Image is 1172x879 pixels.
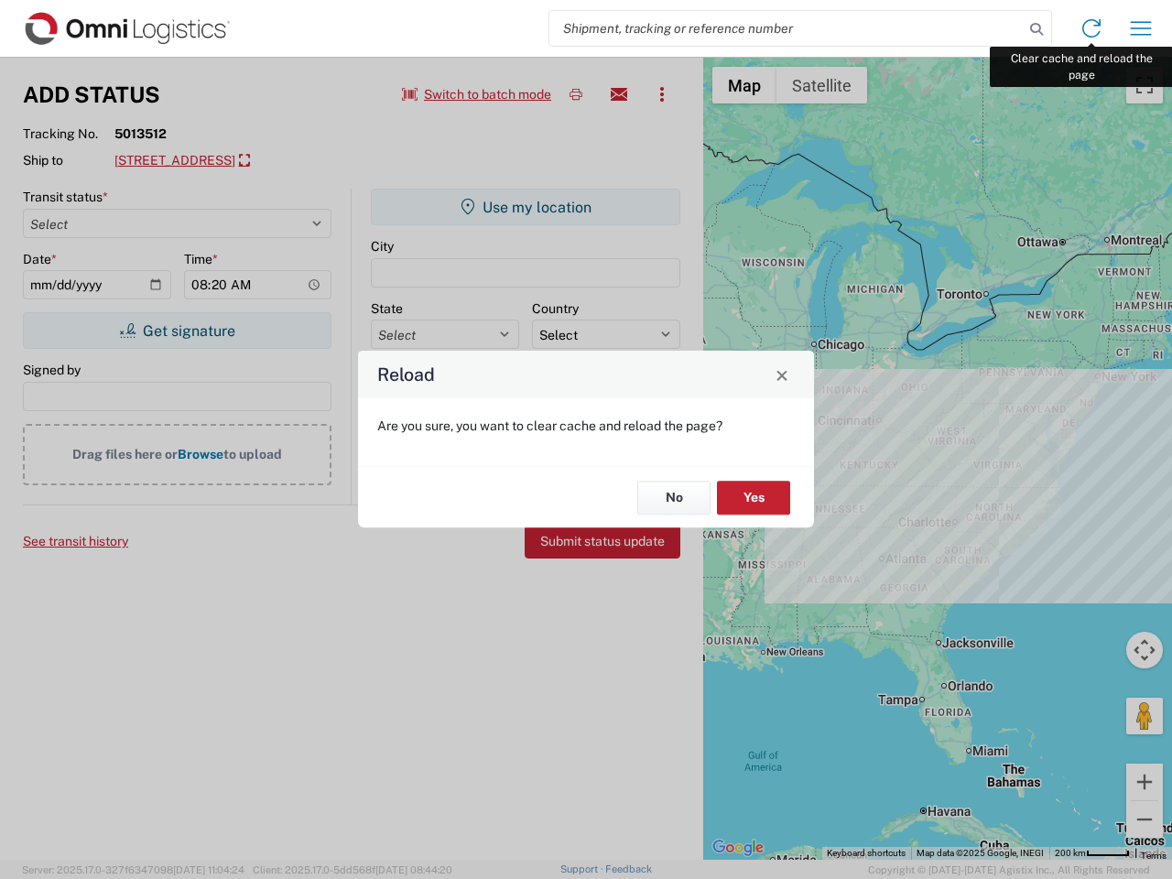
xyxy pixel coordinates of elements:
[377,362,435,388] h4: Reload
[769,362,795,387] button: Close
[549,11,1024,46] input: Shipment, tracking or reference number
[377,418,795,434] p: Are you sure, you want to clear cache and reload the page?
[637,481,711,515] button: No
[717,481,790,515] button: Yes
